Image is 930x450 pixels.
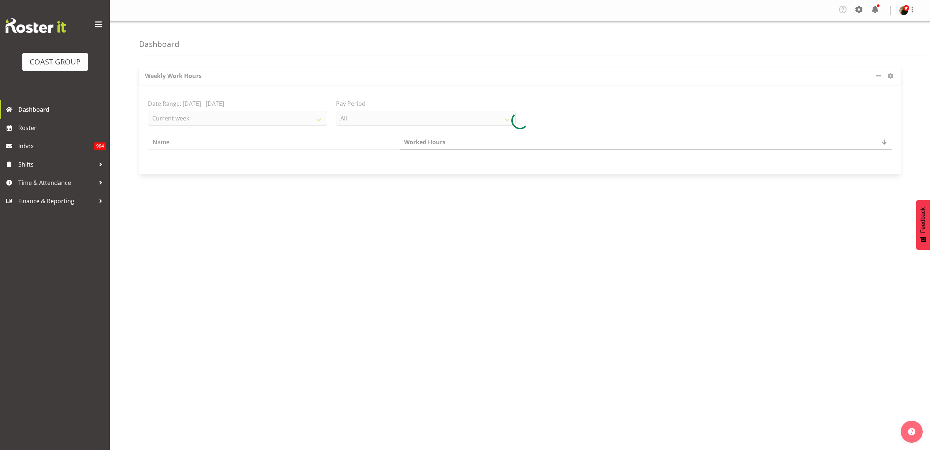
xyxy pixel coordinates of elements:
img: help-xxl-2.png [908,428,915,435]
span: Inbox [18,141,94,152]
span: Time & Attendance [18,177,95,188]
button: Feedback - Show survey [916,200,930,250]
div: COAST GROUP [30,56,81,67]
span: Shifts [18,159,95,170]
span: Dashboard [18,104,106,115]
span: Feedback [920,207,926,233]
img: Rosterit website logo [5,18,66,33]
img: micah-hetrick73ebaf9e9aacd948a3fc464753b70555.png [899,6,908,15]
span: 994 [94,142,106,150]
span: Roster [18,122,106,133]
span: Finance & Reporting [18,196,95,207]
h4: Dashboard [139,40,179,48]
